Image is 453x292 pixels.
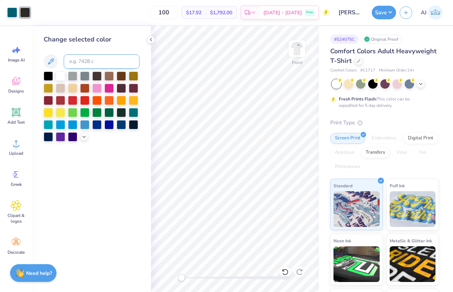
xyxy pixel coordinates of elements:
div: Embroidery [367,133,401,144]
span: Upload [9,150,23,156]
div: Rhinestones [330,162,365,172]
span: Neon Ink [333,237,351,244]
div: Vinyl [392,147,412,158]
span: Comfort Colors Adult Heavyweight T-Shirt [330,47,437,65]
div: Transfers [361,147,390,158]
span: AJ [421,9,427,17]
div: Digital Print [403,133,438,144]
div: Print Type [330,119,439,127]
div: This color can be expedited for 5 day delivery. [339,96,427,109]
img: Armiel John Calzada [428,5,443,20]
div: Front [292,59,302,66]
div: Applique [330,147,359,158]
strong: Need help? [26,270,52,277]
span: Puff Ink [390,182,405,189]
span: Metallic & Glitter Ink [390,237,432,244]
span: $17.92 [186,9,201,16]
input: – – [150,6,178,19]
img: Puff Ink [390,191,436,227]
div: Original Proof [362,35,402,44]
img: Neon Ink [333,246,380,282]
span: $1,792.00 [210,9,232,16]
div: Accessibility label [178,274,185,281]
span: Image AI [8,57,25,63]
span: # C1717 [360,68,375,74]
div: Foil [414,147,431,158]
img: Standard [333,191,380,227]
img: Metallic & Glitter Ink [390,246,436,282]
span: Comfort Colors [330,68,357,74]
span: Decorate [8,249,25,255]
div: Screen Print [330,133,365,144]
span: Clipart & logos [4,213,28,224]
div: # 524075C [330,35,359,44]
div: Change selected color [44,35,140,44]
img: Front [290,41,304,56]
a: AJ [418,5,446,20]
span: Add Text [8,119,25,125]
button: Save [372,6,396,19]
span: Free [306,10,313,15]
input: e.g. 7428 c [64,54,140,69]
span: Standard [333,182,352,189]
span: Greek [11,182,22,187]
input: Untitled Design [333,5,368,20]
span: [DATE] - [DATE] [263,9,302,16]
strong: Fresh Prints Flash: [339,96,377,102]
span: Minimum Order: 24 + [379,68,415,74]
span: Designs [8,88,24,94]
